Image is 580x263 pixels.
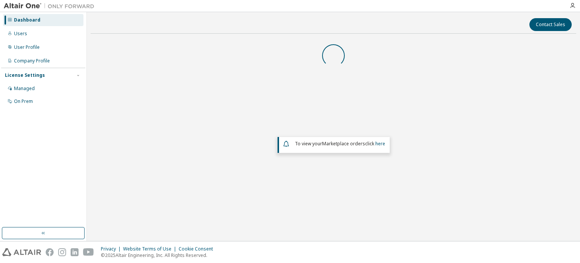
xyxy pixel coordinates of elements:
div: User Profile [14,44,40,50]
img: altair_logo.svg [2,248,41,256]
img: youtube.svg [83,248,94,256]
img: facebook.svg [46,248,54,256]
span: To view your click [295,140,385,147]
div: Privacy [101,246,123,252]
div: Dashboard [14,17,40,23]
div: Managed [14,86,35,92]
img: Altair One [4,2,98,10]
em: Marketplace orders [322,140,365,147]
p: © 2025 Altair Engineering, Inc. All Rights Reserved. [101,252,217,258]
img: instagram.svg [58,248,66,256]
div: Company Profile [14,58,50,64]
img: linkedin.svg [71,248,79,256]
div: License Settings [5,72,45,78]
div: Cookie Consent [179,246,217,252]
button: Contact Sales [529,18,572,31]
div: Users [14,31,27,37]
div: On Prem [14,98,33,104]
div: Website Terms of Use [123,246,179,252]
a: here [375,140,385,147]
